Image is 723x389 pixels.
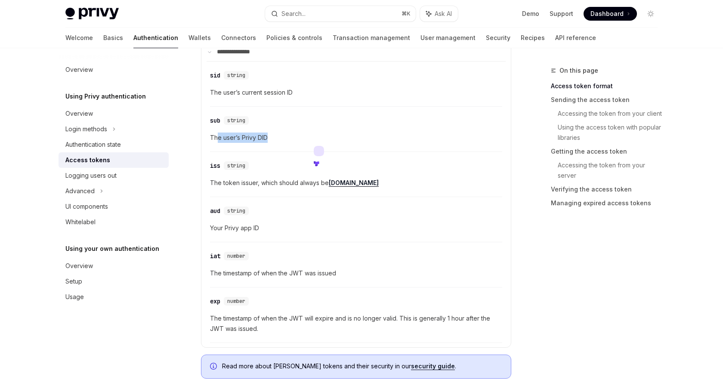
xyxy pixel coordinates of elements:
[59,106,169,121] a: Overview
[210,87,502,98] span: The user’s current session ID
[210,178,502,188] span: The token issuer, which should always be
[221,28,256,48] a: Connectors
[333,28,410,48] a: Transaction management
[411,362,455,370] a: security guide
[59,214,169,230] a: Whitelabel
[210,161,220,170] div: iss
[210,363,219,371] svg: Info
[59,199,169,214] a: UI components
[59,152,169,168] a: Access tokens
[210,116,220,125] div: sub
[59,274,169,289] a: Setup
[521,28,545,48] a: Recipes
[265,6,416,22] button: Search...⌘K
[65,170,117,181] div: Logging users out
[65,124,107,134] div: Login methods
[65,28,93,48] a: Welcome
[227,207,245,214] span: string
[435,9,452,18] span: Ask AI
[188,28,211,48] a: Wallets
[133,28,178,48] a: Authentication
[222,362,502,370] span: Read more about [PERSON_NAME] tokens and their security in our .
[65,108,93,119] div: Overview
[281,9,306,19] div: Search...
[65,155,110,165] div: Access tokens
[522,9,539,18] a: Demo
[65,201,108,212] div: UI components
[584,7,637,21] a: Dashboard
[65,186,95,196] div: Advanced
[551,145,664,158] a: Getting the access token
[420,6,458,22] button: Ask AI
[227,298,245,305] span: number
[65,91,146,102] h5: Using Privy authentication
[551,196,664,210] a: Managing expired access tokens
[590,9,624,18] span: Dashboard
[59,137,169,152] a: Authentication state
[59,62,169,77] a: Overview
[65,244,159,254] h5: Using your own authentication
[266,28,322,48] a: Policies & controls
[558,158,664,182] a: Accessing the token from your server
[103,28,123,48] a: Basics
[210,313,502,334] span: The timestamp of when the JWT will expire and is no longer valid. This is generally 1 hour after ...
[59,168,169,183] a: Logging users out
[210,71,220,80] div: sid
[486,28,510,48] a: Security
[559,65,598,76] span: On this page
[65,292,84,302] div: Usage
[550,9,573,18] a: Support
[329,179,379,187] a: [DOMAIN_NAME]
[59,289,169,305] a: Usage
[210,223,502,233] span: Your Privy app ID
[210,207,220,215] div: aud
[65,276,82,287] div: Setup
[420,28,476,48] a: User management
[644,7,658,21] button: Toggle dark mode
[65,8,119,20] img: light logo
[65,139,121,150] div: Authentication state
[59,258,169,274] a: Overview
[227,117,245,124] span: string
[227,253,245,259] span: number
[227,72,245,79] span: string
[65,261,93,271] div: Overview
[551,93,664,107] a: Sending the access token
[555,28,596,48] a: API reference
[551,182,664,196] a: Verifying the access token
[65,65,93,75] div: Overview
[210,268,502,278] span: The timestamp of when the JWT was issued
[558,120,664,145] a: Using the access token with popular libraries
[210,297,220,306] div: exp
[210,133,502,143] span: The user’s Privy DID
[551,79,664,93] a: Access token format
[558,107,664,120] a: Accessing the token from your client
[227,162,245,169] span: string
[65,217,96,227] div: Whitelabel
[210,252,220,260] div: iat
[402,10,411,17] span: ⌘ K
